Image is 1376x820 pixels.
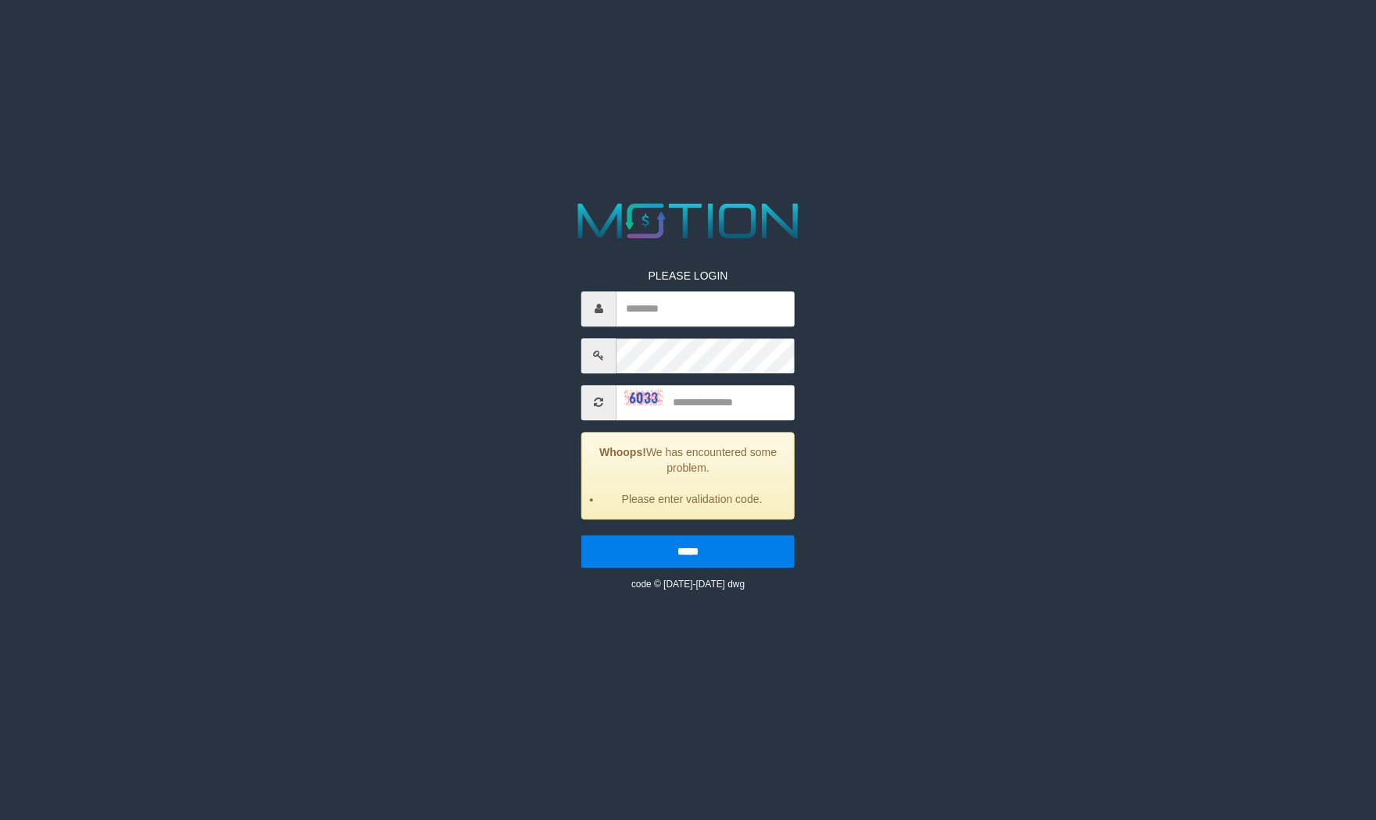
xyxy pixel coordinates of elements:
[581,432,795,519] div: We has encountered some problem.
[567,197,808,244] img: MOTION_logo.png
[602,491,782,507] li: Please enter validation code.
[599,446,646,458] strong: Whoops!
[631,579,745,590] small: code © [DATE]-[DATE] dwg
[581,268,795,283] p: PLEASE LOGIN
[624,390,663,405] img: captcha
